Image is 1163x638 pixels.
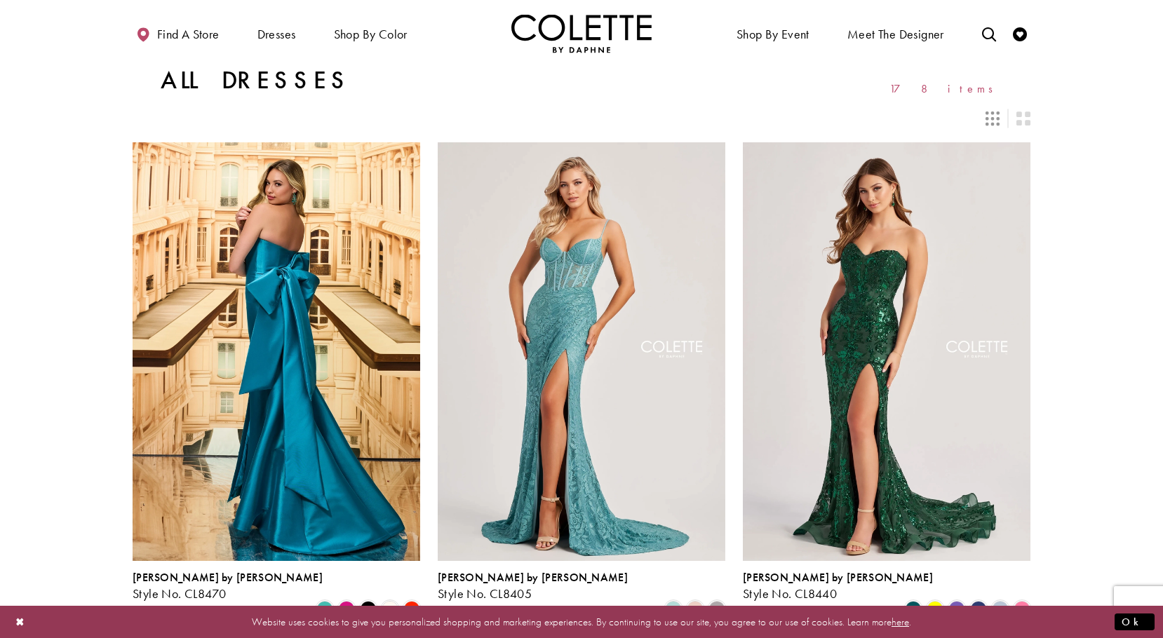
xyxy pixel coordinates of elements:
span: Find a store [157,27,220,41]
i: Sea Glass [665,601,682,618]
i: Fuchsia [338,601,355,618]
a: Visit Colette by Daphne Style No. CL8405 Page [438,142,725,560]
a: Visit Colette by Daphne Style No. CL8440 Page [743,142,1030,560]
span: Style No. CL8440 [743,585,837,602]
p: Website uses cookies to give you personalized shopping and marketing experiences. By continuing t... [101,612,1062,631]
a: Visit Home Page [511,14,652,53]
span: Dresses [254,14,300,53]
i: Spruce [905,601,922,618]
i: Turquoise [316,601,333,618]
span: [PERSON_NAME] by [PERSON_NAME] [743,570,933,585]
a: here [892,614,909,628]
a: Find a store [133,14,222,53]
i: Cotton Candy [1014,601,1030,618]
div: Colette by Daphne Style No. CL8470 [133,571,323,601]
span: Switch layout to 3 columns [986,111,1000,125]
a: Check Wishlist [1009,14,1030,53]
i: Black [360,601,377,618]
h1: All Dresses [161,67,351,95]
i: Smoke [708,601,725,618]
span: [PERSON_NAME] by [PERSON_NAME] [133,570,323,585]
img: Colette by Daphne [511,14,652,53]
span: Switch layout to 2 columns [1016,111,1030,125]
span: Shop By Event [737,27,809,41]
i: Yellow [927,601,943,618]
i: Scarlet [403,601,420,618]
span: Style No. CL8405 [438,585,532,602]
i: Diamond White [382,601,398,618]
span: Shop By Event [733,14,813,53]
span: Shop by color [334,27,408,41]
span: 178 items [889,83,1002,95]
span: Meet the designer [847,27,944,41]
i: Rose [687,601,704,618]
span: Shop by color [330,14,411,53]
span: Style No. CL8470 [133,585,226,602]
span: Dresses [257,27,296,41]
a: Visit Colette by Daphne Style No. CL8470 Page [133,142,420,560]
i: Navy Blue [970,601,987,618]
div: Colette by Daphne Style No. CL8440 [743,571,933,601]
a: Meet the designer [844,14,948,53]
div: Layout Controls [124,103,1039,134]
div: Colette by Daphne Style No. CL8405 [438,571,628,601]
i: Violet [948,601,965,618]
i: Ice Blue [992,601,1009,618]
button: Close Dialog [8,609,32,634]
span: [PERSON_NAME] by [PERSON_NAME] [438,570,628,585]
button: Submit Dialog [1115,613,1155,630]
a: Toggle search [979,14,1000,53]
